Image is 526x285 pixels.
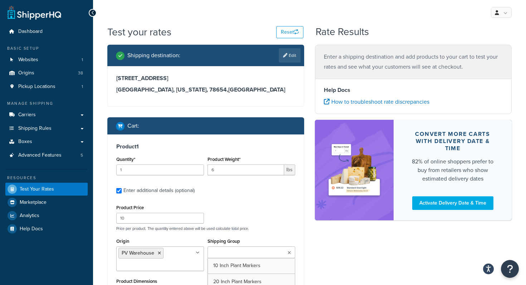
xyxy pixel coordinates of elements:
[116,188,122,193] input: Enter additional details (optional)
[116,279,157,284] label: Product Dimensions
[18,57,38,63] span: Websites
[316,26,369,38] h2: Rate Results
[5,196,88,209] a: Marketplace
[115,226,297,231] p: Price per product. The quantity entered above will be used calculate total price.
[5,183,88,196] a: Test Your Rates
[284,164,295,175] span: lbs
[116,157,135,162] label: Quantity*
[78,70,83,76] span: 38
[123,186,195,196] div: Enter additional details (optional)
[5,67,88,80] a: Origins38
[208,164,284,175] input: 0.00
[82,57,83,63] span: 1
[5,53,88,67] a: Websites1
[501,260,519,278] button: Open Resource Center
[411,131,495,152] div: Convert more carts with delivery date & time
[127,52,180,59] h2: Shipping destination :
[5,25,88,38] a: Dashboard
[5,80,88,93] a: Pickup Locations1
[18,152,62,158] span: Advanced Features
[116,143,295,150] h3: Product 1
[5,108,88,122] a: Carriers
[5,149,88,162] li: Advanced Features
[279,48,301,63] a: Edit
[208,157,240,162] label: Product Weight*
[5,209,88,222] a: Analytics
[116,239,129,244] label: Origin
[5,175,88,181] div: Resources
[324,98,429,106] a: How to troubleshoot rate discrepancies
[324,52,503,72] p: Enter a shipping destination and add products to your cart to test your rates and see what your c...
[5,222,88,235] a: Help Docs
[213,262,260,269] span: 10 Inch Plant Markers
[411,157,495,183] div: 82% of online shoppers prefer to buy from retailers who show estimated delivery dates
[20,213,39,219] span: Analytics
[20,186,54,192] span: Test Your Rates
[18,70,34,76] span: Origins
[276,26,303,38] button: Reset
[18,84,55,90] span: Pickup Locations
[324,86,503,94] h4: Help Docs
[208,258,295,274] a: 10 Inch Plant Markers
[5,122,88,135] a: Shipping Rules
[5,100,88,107] div: Manage Shipping
[5,149,88,162] a: Advanced Features5
[18,126,52,132] span: Shipping Rules
[5,53,88,67] li: Websites
[412,196,493,210] a: Activate Delivery Date & Time
[18,29,43,35] span: Dashboard
[5,135,88,148] a: Boxes
[20,226,43,232] span: Help Docs
[82,84,83,90] span: 1
[5,45,88,51] div: Basic Setup
[5,67,88,80] li: Origins
[116,205,144,210] label: Product Price
[116,164,204,175] input: 0.0
[18,112,36,118] span: Carriers
[81,152,83,158] span: 5
[18,139,32,145] span: Boxes
[116,86,295,93] h3: [GEOGRAPHIC_DATA], [US_STATE], 78654 , [GEOGRAPHIC_DATA]
[5,80,88,93] li: Pickup Locations
[122,249,154,257] span: PV Warehouse
[116,75,295,82] h3: [STREET_ADDRESS]
[127,123,139,129] h2: Cart :
[107,25,171,39] h1: Test your rates
[208,239,240,244] label: Shipping Group
[20,200,47,206] span: Marketplace
[326,131,383,210] img: feature-image-ddt-36eae7f7280da8017bfb280eaccd9c446f90b1fe08728e4019434db127062ab4.png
